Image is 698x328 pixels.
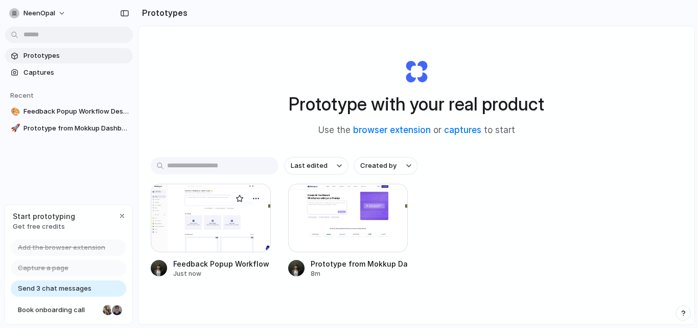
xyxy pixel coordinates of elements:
[354,157,417,174] button: Created by
[18,305,99,315] span: Book onboarding call
[5,48,133,63] a: Prototypes
[24,123,129,134] span: Prototype from Mokkup Dashboard Wireframes
[138,7,188,19] h2: Prototypes
[360,161,397,171] span: Created by
[13,211,75,222] span: Start prototyping
[5,121,133,136] a: 🚀Prototype from Mokkup Dashboard Wireframes
[5,65,133,80] a: Captures
[18,283,91,294] span: Send 3 chat messages
[11,106,18,118] div: 🎨
[24,68,129,78] span: Captures
[444,125,481,135] a: captures
[18,243,105,253] span: Add the browser extension
[151,184,271,278] a: Feedback Popup Workflow DesignFeedback Popup Workflow DesignJust now
[18,263,68,273] span: Capture a page
[288,184,408,278] a: Prototype from Mokkup Dashboard WireframesPrototype from Mokkup Dashboard Wireframes8m
[13,222,75,232] span: Get free credits
[353,125,431,135] a: browser extension
[311,269,408,278] div: 8m
[11,302,126,318] a: Book onboarding call
[173,258,271,269] div: Feedback Popup Workflow Design
[10,91,34,99] span: Recent
[285,157,348,174] button: Last edited
[5,5,71,21] button: NeenOpal
[24,8,55,18] span: NeenOpal
[111,304,123,316] div: Christian Iacullo
[5,104,133,119] a: 🎨Feedback Popup Workflow Design
[24,106,129,117] span: Feedback Popup Workflow Design
[9,123,19,134] button: 🚀
[11,122,18,134] div: 🚀
[173,269,271,278] div: Just now
[291,161,328,171] span: Last edited
[9,106,19,117] button: 🎨
[311,258,408,269] div: Prototype from Mokkup Dashboard Wireframes
[24,51,129,61] span: Prototypes
[289,91,544,118] h1: Prototype with your real product
[318,124,515,137] span: Use the or to start
[102,304,114,316] div: Nicole Kubica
